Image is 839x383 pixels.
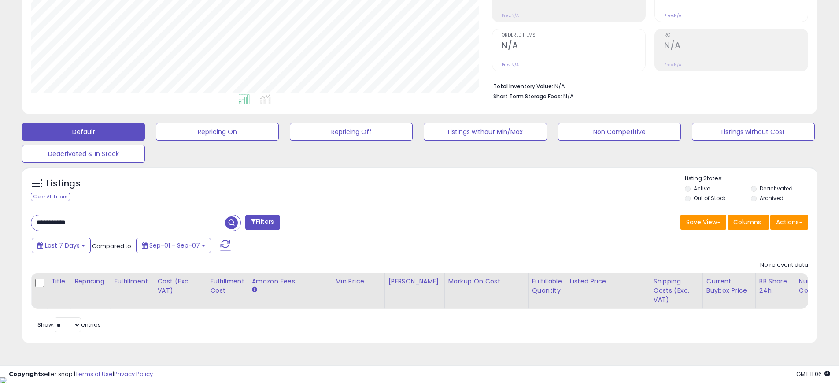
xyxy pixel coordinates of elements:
[694,185,710,192] label: Active
[388,277,441,286] div: [PERSON_NAME]
[9,370,41,378] strong: Copyright
[796,370,830,378] span: 2025-09-16 11:06 GMT
[9,370,153,379] div: seller snap | |
[424,123,547,141] button: Listings without Min/Max
[770,215,808,230] button: Actions
[654,277,699,305] div: Shipping Costs (Exc. VAT)
[733,218,761,227] span: Columns
[760,194,784,202] label: Archived
[252,277,328,286] div: Amazon Fees
[444,273,528,309] th: The percentage added to the cost of goods (COGS) that forms the calculator for Min & Max prices.
[558,123,681,141] button: Non Competitive
[448,277,525,286] div: Markup on Cost
[502,41,645,52] h2: N/A
[51,277,67,286] div: Title
[37,320,101,329] span: Show: entries
[570,277,646,286] div: Listed Price
[502,13,519,18] small: Prev: N/A
[502,62,519,67] small: Prev: N/A
[760,185,793,192] label: Deactivated
[680,215,726,230] button: Save View
[493,93,562,100] b: Short Term Storage Fees:
[760,261,808,269] div: No relevant data
[114,277,150,286] div: Fulfillment
[706,277,752,295] div: Current Buybox Price
[728,215,769,230] button: Columns
[502,33,645,38] span: Ordered Items
[92,242,133,250] span: Compared to:
[45,241,80,250] span: Last 7 Days
[136,238,211,253] button: Sep-01 - Sep-07
[692,123,815,141] button: Listings without Cost
[22,145,145,163] button: Deactivated & In Stock
[694,194,726,202] label: Out of Stock
[664,41,808,52] h2: N/A
[493,80,802,91] li: N/A
[532,277,562,295] div: Fulfillable Quantity
[149,241,200,250] span: Sep-01 - Sep-07
[47,178,81,190] h5: Listings
[245,215,280,230] button: Filters
[22,123,145,141] button: Default
[664,33,808,38] span: ROI
[759,277,791,295] div: BB Share 24h.
[156,123,279,141] button: Repricing On
[252,286,257,294] small: Amazon Fees.
[799,277,831,295] div: Num of Comp.
[32,238,91,253] button: Last 7 Days
[31,193,70,201] div: Clear All Filters
[664,13,681,18] small: Prev: N/A
[290,123,413,141] button: Repricing Off
[563,92,574,100] span: N/A
[158,277,203,295] div: Cost (Exc. VAT)
[336,277,381,286] div: Min Price
[685,175,817,183] p: Listing States:
[75,370,113,378] a: Terms of Use
[493,82,553,90] b: Total Inventory Value:
[211,277,244,295] div: Fulfillment Cost
[114,370,153,378] a: Privacy Policy
[664,62,681,67] small: Prev: N/A
[74,277,107,286] div: Repricing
